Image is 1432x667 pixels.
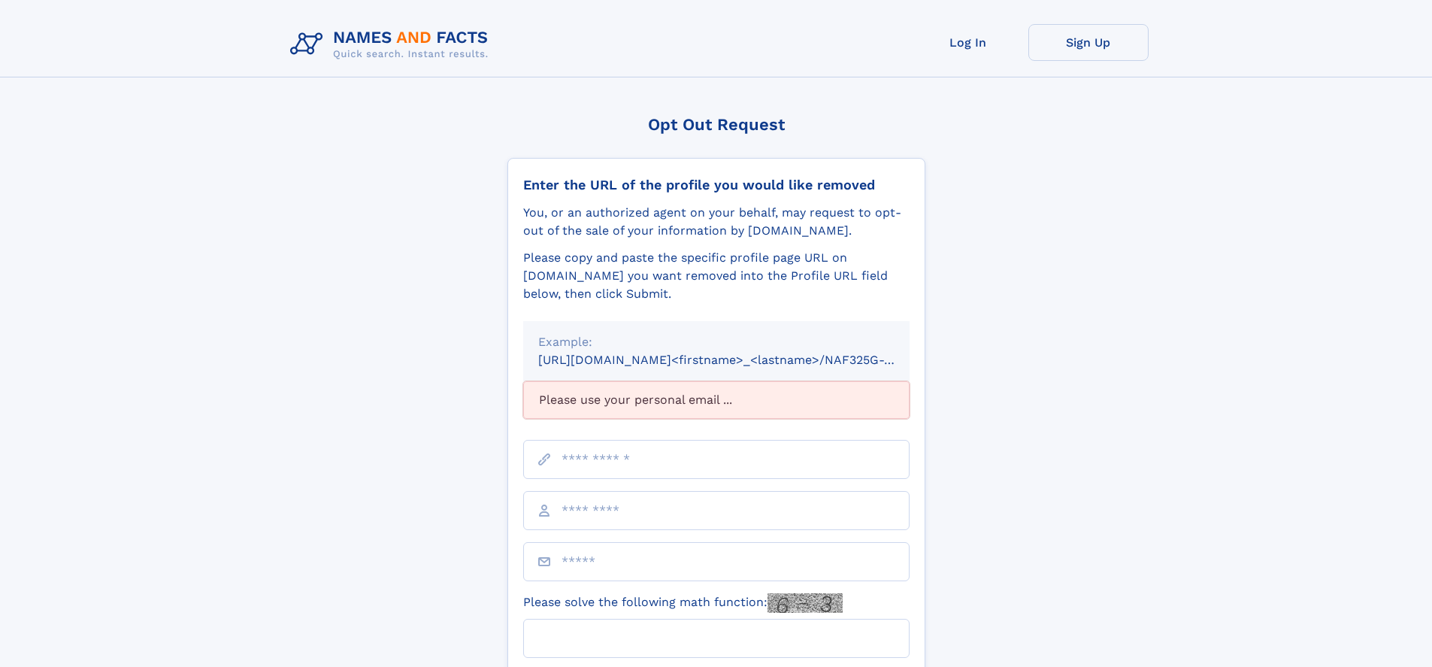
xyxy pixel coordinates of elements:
a: Sign Up [1028,24,1149,61]
img: Logo Names and Facts [284,24,501,65]
small: [URL][DOMAIN_NAME]<firstname>_<lastname>/NAF325G-xxxxxxxx [538,353,938,367]
a: Log In [908,24,1028,61]
div: Enter the URL of the profile you would like removed [523,177,910,193]
div: Please copy and paste the specific profile page URL on [DOMAIN_NAME] you want removed into the Pr... [523,249,910,303]
div: Please use your personal email ... [523,381,910,419]
div: You, or an authorized agent on your behalf, may request to opt-out of the sale of your informatio... [523,204,910,240]
div: Opt Out Request [507,115,925,134]
label: Please solve the following math function: [523,593,843,613]
div: Example: [538,333,895,351]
